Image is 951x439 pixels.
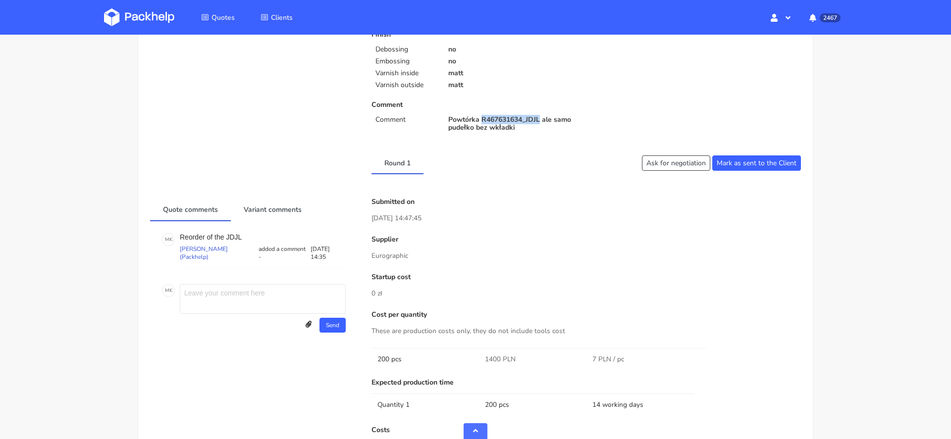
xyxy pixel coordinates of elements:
td: 14 working days [586,393,694,416]
p: Comment [371,101,579,109]
p: Varnish outside [375,81,436,89]
p: Debossing [375,46,436,53]
a: Quotes [189,8,247,26]
p: [DATE] 14:47:45 [371,213,801,224]
p: matt [448,69,580,77]
span: Clients [271,13,293,22]
p: Startup cost [371,273,801,281]
span: K [169,233,172,246]
p: matt [448,81,580,89]
button: Send [319,318,346,333]
span: 1400 PLN [485,354,516,364]
p: Cost per quantity [371,311,801,319]
p: Submitted on [371,198,801,206]
td: Quantity 1 [371,393,479,416]
p: 0 zł [371,288,801,299]
p: Comment [375,116,436,124]
td: 200 pcs [371,348,479,370]
a: Round 1 [371,151,423,173]
p: [DATE] 14:35 [311,245,346,261]
td: 200 pcs [479,393,586,416]
p: These are production costs only, they do not include tools cost [371,326,801,337]
a: Quote comments [150,198,231,220]
p: Expected production time [371,379,801,387]
p: Finish [371,31,579,39]
a: Variant comments [231,198,315,220]
p: Reorder of the JDJL [180,233,346,241]
span: K [169,284,172,297]
img: Dashboard [104,8,174,26]
button: Mark as sent to the Client [712,155,801,171]
button: 2467 [801,8,847,26]
span: M [165,233,169,246]
span: M [165,284,169,297]
p: Supplier [371,236,801,244]
span: 7 PLN / pc [592,354,624,364]
a: Clients [249,8,305,26]
p: no [448,46,580,53]
p: no [448,57,580,65]
span: Quotes [211,13,235,22]
p: Powtórka R467631634_JDJL ale samo pudełko bez wkładki [448,116,580,132]
p: Costs [371,426,801,434]
p: Embossing [375,57,436,65]
p: added a comment - [257,245,311,261]
span: 2467 [820,13,841,22]
button: Ask for negotiation [642,155,710,171]
p: Varnish inside [375,69,436,77]
p: Eurographic [371,250,801,261]
p: [PERSON_NAME] (Packhelp) [180,245,257,261]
